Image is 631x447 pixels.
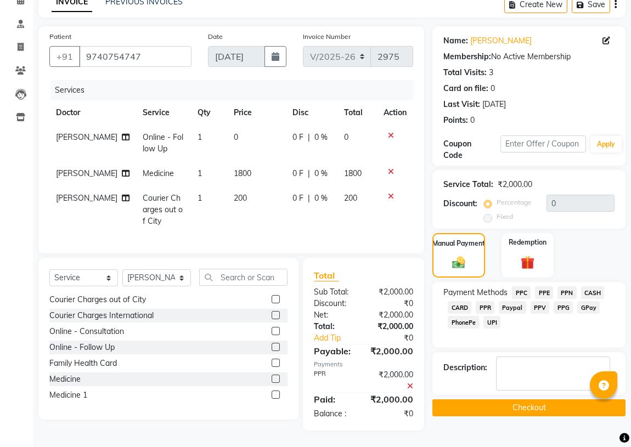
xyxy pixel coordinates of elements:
div: Online - Consultation [49,326,124,337]
input: Search or Scan [199,269,288,286]
div: Total Visits: [443,67,487,78]
a: [PERSON_NAME] [470,35,532,47]
div: Membership: [443,51,491,63]
label: Manual Payment [432,239,485,248]
span: 0 F [292,168,303,179]
div: Paid: [306,393,362,406]
div: Online - Follow Up [49,342,115,353]
span: PPR [476,301,494,314]
span: 1 [198,132,202,142]
div: Description: [443,362,487,374]
img: _gift.svg [516,254,539,271]
div: ₹2,000.00 [362,393,421,406]
span: | [308,132,310,143]
div: Coupon Code [443,138,500,161]
span: CASH [581,286,605,299]
span: PPE [535,286,553,299]
span: PPN [557,286,577,299]
span: PPG [554,301,573,314]
span: [PERSON_NAME] [56,168,117,178]
div: Service Total: [443,179,493,190]
label: Percentage [497,197,532,207]
div: Net: [306,309,364,321]
th: Disc [286,100,337,125]
span: | [308,168,310,179]
th: Price [227,100,286,125]
div: Sub Total: [306,286,364,298]
span: PPC [512,286,531,299]
span: 0 [344,132,348,142]
div: 3 [489,67,493,78]
button: +91 [49,46,80,67]
div: Courier Charges out of City [49,294,146,305]
div: ₹2,000.00 [362,344,421,358]
div: Last Visit: [443,99,480,110]
div: No Active Membership [443,51,615,63]
span: 0 % [314,193,328,204]
button: Apply [590,136,622,152]
span: 0 F [292,193,303,204]
div: ₹0 [364,298,422,309]
th: Service [136,100,191,125]
span: 1800 [344,168,362,178]
div: ₹2,000.00 [498,179,532,190]
div: Total: [306,321,364,332]
input: Search by Name/Mobile/Email/Code [79,46,191,67]
span: Online - Follow Up [143,132,183,154]
th: Total [337,100,378,125]
div: Card on file: [443,83,488,94]
span: 0 % [314,168,328,179]
div: 0 [470,115,475,126]
div: Medicine 1 [49,389,87,401]
div: ₹2,000.00 [364,286,422,298]
span: | [308,193,310,204]
div: Payments [314,360,413,369]
div: ₹2,000.00 [364,369,422,392]
label: Date [208,32,223,42]
th: Action [377,100,413,125]
span: 1 [198,193,202,203]
span: 200 [234,193,247,203]
span: 1800 [234,168,251,178]
label: Patient [49,32,71,42]
div: Services [50,80,421,100]
span: Courier Charges out of City [143,193,183,226]
span: 0 F [292,132,303,143]
span: 200 [344,193,357,203]
div: Family Health Card [49,358,117,369]
span: Paypal [499,301,526,314]
th: Qty [191,100,227,125]
img: _cash.svg [448,255,470,270]
div: Balance : [306,408,364,420]
div: Discount: [443,198,477,210]
span: CARD [448,301,471,314]
a: Add Tip [306,332,373,344]
span: [PERSON_NAME] [56,193,117,203]
input: Enter Offer / Coupon Code [500,135,586,152]
div: ₹2,000.00 [364,321,422,332]
div: ₹0 [364,408,422,420]
label: Fixed [497,212,513,222]
div: Courier Charges International [49,310,154,321]
div: Discount: [306,298,364,309]
div: Payable: [306,344,362,358]
span: Medicine [143,168,174,178]
div: Name: [443,35,468,47]
th: Doctor [49,100,136,125]
span: Payment Methods [443,287,508,298]
span: 0 [234,132,238,142]
span: PhonePe [448,316,479,329]
div: Medicine [49,374,81,385]
span: 0 % [314,132,328,143]
button: Checkout [432,399,626,416]
span: Total [314,270,339,281]
div: 0 [491,83,495,94]
label: Invoice Number [303,32,351,42]
span: UPI [483,316,500,329]
div: PPR [306,369,364,392]
div: [DATE] [482,99,506,110]
div: ₹0 [373,332,421,344]
span: [PERSON_NAME] [56,132,117,142]
div: ₹2,000.00 [364,309,422,321]
span: GPay [577,301,600,314]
